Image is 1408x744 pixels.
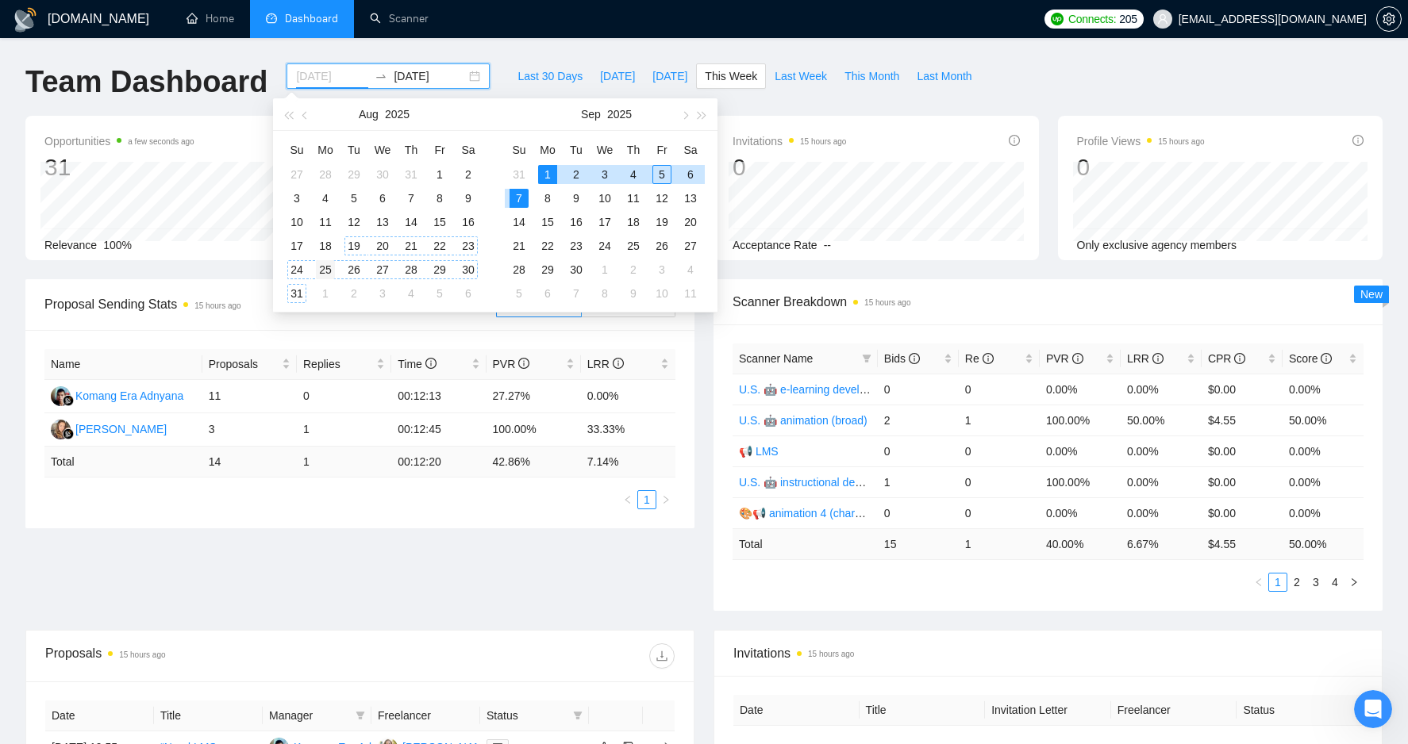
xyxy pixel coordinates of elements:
[44,132,194,151] span: Opportunities
[397,137,425,163] th: Th
[63,395,74,406] img: gigradar-bm.png
[373,189,392,208] div: 6
[510,236,529,255] div: 21
[454,210,483,234] td: 2025-08-16
[567,189,586,208] div: 9
[1345,573,1364,592] button: right
[1269,573,1287,591] a: 1
[844,67,899,85] span: This Month
[344,165,364,184] div: 29
[652,284,671,303] div: 10
[533,258,562,282] td: 2025-09-29
[430,213,449,232] div: 15
[538,284,557,303] div: 6
[696,63,766,89] button: This Week
[648,163,676,186] td: 2025-09-05
[739,352,813,365] span: Scanner Name
[1307,573,1325,591] a: 3
[648,137,676,163] th: Fr
[316,260,335,279] div: 25
[1306,573,1325,592] li: 3
[373,236,392,255] div: 20
[340,186,368,210] td: 2025-08-05
[1349,577,1359,587] span: right
[340,234,368,258] td: 2025-08-19
[607,98,632,130] button: 2025
[638,491,656,508] a: 1
[1325,573,1345,592] li: 4
[402,165,421,184] div: 31
[505,210,533,234] td: 2025-09-14
[917,67,971,85] span: Last Month
[510,284,529,303] div: 5
[430,165,449,184] div: 1
[352,704,368,727] span: filter
[397,186,425,210] td: 2025-08-07
[600,67,635,85] span: [DATE]
[884,352,920,365] span: Bids
[624,236,643,255] div: 25
[619,210,648,234] td: 2025-09-18
[644,63,696,89] button: [DATE]
[287,165,306,184] div: 27
[311,186,340,210] td: 2025-08-04
[368,137,397,163] th: We
[454,258,483,282] td: 2025-08-30
[595,213,614,232] div: 17
[266,13,277,24] span: dashboard
[505,186,533,210] td: 2025-09-07
[1287,573,1306,592] li: 2
[398,358,436,370] span: Time
[373,165,392,184] div: 30
[368,210,397,234] td: 2025-08-13
[859,347,875,370] span: filter
[733,292,1364,312] span: Scanner Breakdown
[368,258,397,282] td: 2025-08-27
[283,210,311,234] td: 2025-08-10
[430,260,449,279] div: 29
[1127,352,1164,365] span: LRR
[739,383,896,396] a: U.S. 🤖 e-learning development
[454,163,483,186] td: 2025-08-02
[648,282,676,305] td: 2025-10-10
[1077,132,1205,151] span: Profile Views
[194,301,240,310] time: 15 hours ago
[1009,135,1020,146] span: info-circle
[1119,10,1137,28] span: 205
[370,12,429,25] a: searchScanner
[75,387,183,405] div: Komang Era Adnyana
[505,282,533,305] td: 2025-10-05
[425,282,454,305] td: 2025-09-05
[1345,573,1364,592] li: Next Page
[368,234,397,258] td: 2025-08-20
[397,234,425,258] td: 2025-08-21
[311,137,340,163] th: Mo
[454,137,483,163] th: Sa
[311,163,340,186] td: 2025-07-28
[533,282,562,305] td: 2025-10-06
[316,165,335,184] div: 28
[567,284,586,303] div: 7
[63,428,74,439] img: gigradar-bm.png
[591,137,619,163] th: We
[344,213,364,232] div: 12
[340,137,368,163] th: Tu
[538,165,557,184] div: 1
[965,352,994,365] span: Re
[359,98,379,130] button: Aug
[287,260,306,279] div: 24
[538,213,557,232] div: 15
[908,63,980,89] button: Last Month
[287,284,306,303] div: 31
[340,163,368,186] td: 2025-07-29
[303,355,373,373] span: Replies
[681,236,700,255] div: 27
[624,260,643,279] div: 2
[824,239,831,251] span: --
[44,152,194,182] div: 31
[533,234,562,258] td: 2025-09-22
[373,260,392,279] div: 27
[1077,152,1205,182] div: 0
[51,386,71,406] img: KE
[340,282,368,305] td: 2025-09-02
